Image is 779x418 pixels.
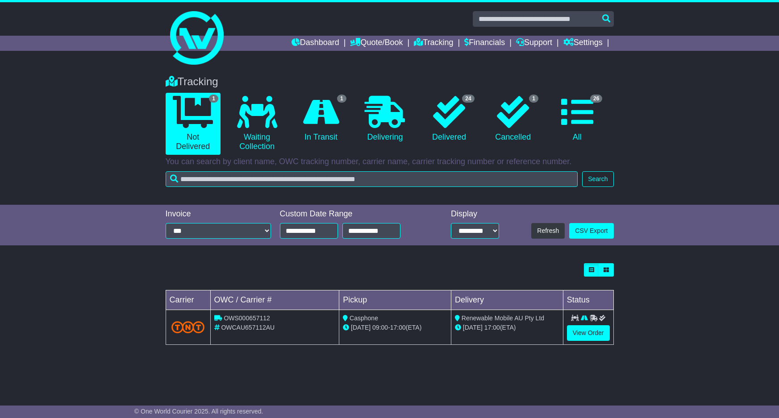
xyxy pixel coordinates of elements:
[292,36,339,51] a: Dashboard
[390,324,406,331] span: 17:00
[451,290,563,310] td: Delivery
[421,93,476,145] a: 24 Delivered
[161,75,618,88] div: Tracking
[462,315,544,322] span: Renewable Mobile AU Pty Ltd
[224,315,270,322] span: OWS000657112
[563,290,613,310] td: Status
[229,93,284,155] a: Waiting Collection
[484,324,500,331] span: 17:00
[339,290,451,310] td: Pickup
[582,171,613,187] button: Search
[209,95,218,103] span: 1
[567,325,610,341] a: View Order
[463,324,483,331] span: [DATE]
[455,323,559,332] div: (ETA)
[462,95,474,103] span: 24
[210,290,339,310] td: OWC / Carrier #
[372,324,388,331] span: 09:00
[590,95,602,103] span: 26
[166,209,271,219] div: Invoice
[134,408,263,415] span: © One World Courier 2025. All rights reserved.
[171,321,205,333] img: TNT_Domestic.png
[451,209,499,219] div: Display
[414,36,453,51] a: Tracking
[464,36,505,51] a: Financials
[569,223,613,239] a: CSV Export
[516,36,552,51] a: Support
[351,324,371,331] span: [DATE]
[563,36,603,51] a: Settings
[529,95,538,103] span: 1
[343,323,447,332] div: - (ETA)
[350,315,378,322] span: Casphone
[350,36,403,51] a: Quote/Book
[293,93,348,145] a: 1 In Transit
[531,223,565,239] button: Refresh
[486,93,541,145] a: 1 Cancelled
[358,93,412,145] a: Delivering
[166,290,210,310] td: Carrier
[166,157,614,167] p: You can search by client name, OWC tracking number, carrier name, carrier tracking number or refe...
[550,93,604,145] a: 26 All
[280,209,423,219] div: Custom Date Range
[166,93,221,155] a: 1 Not Delivered
[221,324,275,331] span: OWCAU657112AU
[337,95,346,103] span: 1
